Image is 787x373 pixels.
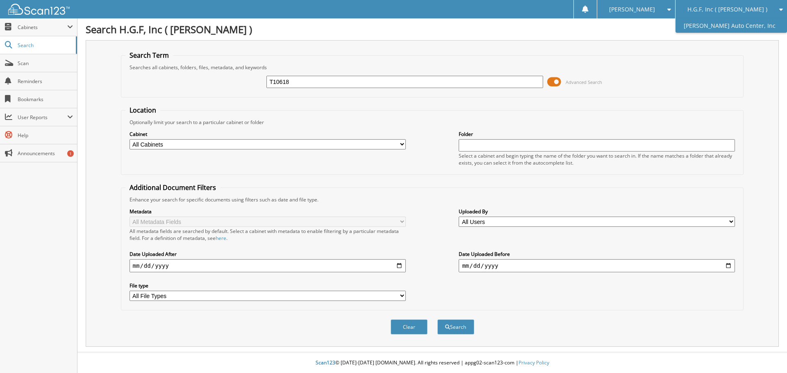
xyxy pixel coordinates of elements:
[316,359,335,366] span: Scan123
[18,24,67,31] span: Cabinets
[67,150,74,157] div: 1
[459,259,735,272] input: end
[18,96,73,103] span: Bookmarks
[609,7,655,12] span: [PERSON_NAME]
[18,132,73,139] span: Help
[437,319,474,335] button: Search
[130,259,406,272] input: start
[18,114,67,121] span: User Reports
[18,78,73,85] span: Reminders
[125,196,739,203] div: Enhance your search for specific documents using filters such as date and file type.
[130,282,406,289] label: File type
[18,150,73,157] span: Announcements
[125,51,173,60] legend: Search Term
[676,18,787,33] a: [PERSON_NAME] Auto Center, Inc
[18,60,73,67] span: Scan
[216,235,226,242] a: here
[519,359,549,366] a: Privacy Policy
[125,106,160,115] legend: Location
[18,42,72,49] span: Search
[8,4,70,15] img: scan123-logo-white.svg
[566,79,602,85] span: Advanced Search
[86,23,779,36] h1: Search H.G.F, Inc ( [PERSON_NAME] )
[459,131,735,138] label: Folder
[459,208,735,215] label: Uploaded By
[459,152,735,166] div: Select a cabinet and begin typing the name of the folder you want to search in. If the name match...
[125,119,739,126] div: Optionally limit your search to a particular cabinet or folder
[125,183,220,192] legend: Additional Document Filters
[459,251,735,258] label: Date Uploaded Before
[130,251,406,258] label: Date Uploaded After
[130,208,406,215] label: Metadata
[687,7,767,12] span: H.G.F, Inc ( [PERSON_NAME] )
[391,319,428,335] button: Clear
[77,353,787,373] div: © [DATE]-[DATE] [DOMAIN_NAME]. All rights reserved | appg02-scan123-com |
[125,64,739,71] div: Searches all cabinets, folders, files, metadata, and keywords
[130,131,406,138] label: Cabinet
[130,228,406,242] div: All metadata fields are searched by default. Select a cabinet with metadata to enable filtering b...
